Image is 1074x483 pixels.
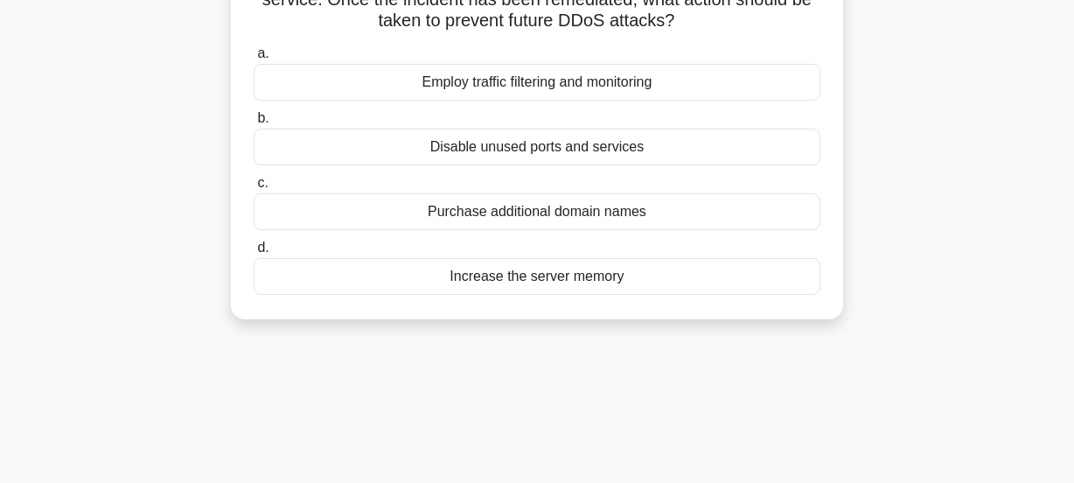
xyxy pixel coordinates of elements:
[254,64,820,101] div: Employ traffic filtering and monitoring
[254,129,820,165] div: Disable unused ports and services
[257,110,268,125] span: b.
[254,258,820,295] div: Increase the server memory
[257,240,268,255] span: d.
[257,175,268,190] span: c.
[257,45,268,60] span: a.
[254,193,820,230] div: Purchase additional domain names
